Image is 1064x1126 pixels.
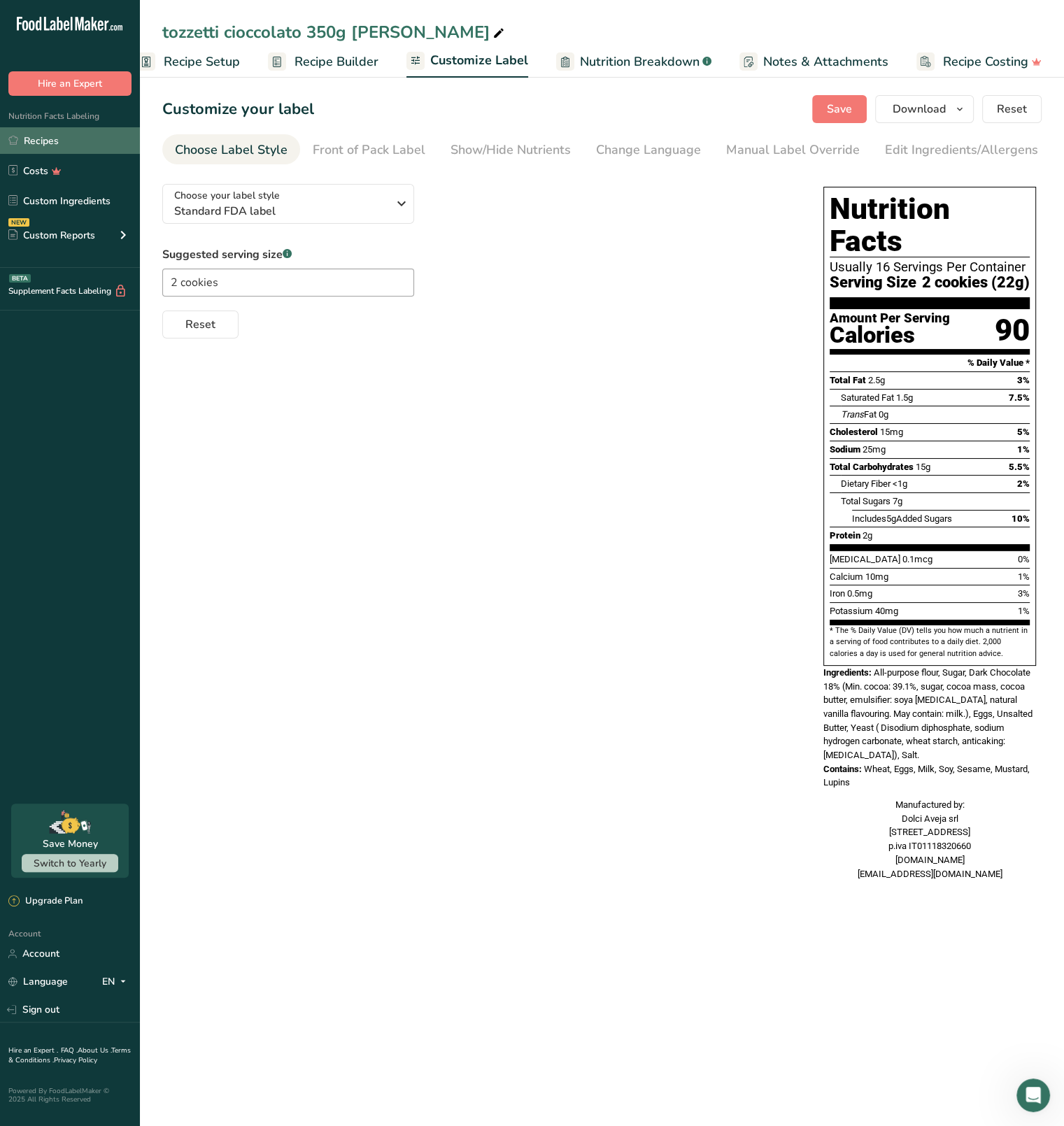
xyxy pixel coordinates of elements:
section: % Daily Value * [830,355,1030,371]
span: 2g [863,530,872,541]
span: Save [827,101,852,117]
span: 10% [1012,513,1030,524]
section: * The % Daily Value (DV) tells you how much a nutrient in a serving of food contributes to a dail... [830,625,1030,660]
span: 1.5g [896,392,913,403]
span: 10mg [865,571,888,582]
span: 2% [1017,478,1030,489]
span: 0.1mcg [902,554,932,564]
button: Reset [162,311,239,338]
button: Download [875,95,974,123]
a: Hire an Expert . [8,1046,58,1055]
span: Fat [841,409,877,420]
span: Standard FDA label [174,203,388,220]
span: 40mg [875,606,898,616]
div: Amount Per Serving [830,312,950,325]
span: Protein [830,530,860,541]
span: 5.5% [1009,462,1030,472]
div: BETA [9,274,31,283]
span: <1g [893,478,907,489]
span: 0.5mg [847,588,872,599]
span: Cholesterol [830,427,878,437]
span: 3% [1017,375,1030,385]
span: 5g [886,513,896,524]
h1: Customize your label [162,98,314,121]
span: Total Sugars [841,496,891,506]
span: 15mg [880,427,903,437]
span: Ingredients: [823,667,872,678]
span: Wheat, Eggs, Milk, Soy, Sesame, Mustard, Lupins [823,764,1030,788]
button: Save [812,95,867,123]
span: Serving Size [830,274,916,292]
span: Contains: [823,764,862,774]
button: Switch to Yearly [22,854,118,872]
span: Switch to Yearly [34,857,106,870]
span: [MEDICAL_DATA] [830,554,900,564]
label: Suggested serving size [162,246,414,263]
span: Calcium [830,571,863,582]
button: Choose your label style Standard FDA label [162,184,414,224]
span: Recipe Costing [943,52,1028,71]
i: Trans [841,409,864,420]
a: Privacy Policy [54,1055,97,1065]
div: Change Language [596,141,701,159]
button: Reset [982,95,1042,123]
span: 7g [893,496,902,506]
span: Recipe Setup [164,52,240,71]
span: Reset [185,316,215,333]
a: Customize Label [406,45,528,78]
span: Includes Added Sugars [852,513,952,524]
span: Recipe Builder [295,52,378,71]
span: Dietary Fiber [841,478,891,489]
div: EN [102,974,132,990]
span: 1% [1017,444,1030,455]
div: Manual Label Override [726,141,860,159]
span: 1% [1018,606,1030,616]
button: Hire an Expert [8,71,132,96]
div: 90 [995,312,1030,349]
span: Notes & Attachments [763,52,888,71]
span: Iron [830,588,845,599]
span: Download [893,101,946,117]
span: Total Fat [830,375,866,385]
span: 1% [1018,571,1030,582]
div: Usually 16 Servings Per Container [830,260,1030,274]
span: 25mg [863,444,886,455]
div: Manufactured by: Dolci Aveja srl [STREET_ADDRESS] p.iva IT01118320660 [DOMAIN_NAME] [EMAIL_ADDRES... [823,798,1036,881]
span: Saturated Fat [841,392,894,403]
div: Upgrade Plan [8,895,83,908]
div: Save Money [43,836,98,851]
span: 2.5g [868,375,885,385]
span: 0% [1018,554,1030,564]
span: 0g [879,409,888,420]
div: Show/Hide Nutrients [451,141,571,159]
span: Nutrition Breakdown [580,52,700,71]
iframe: Intercom live chat [1016,1078,1050,1112]
span: Total Carbohydrates [830,462,914,472]
a: Recipe Builder [268,46,378,78]
a: FAQ . [61,1046,78,1055]
div: Front of Pack Label [313,141,425,159]
a: Notes & Attachments [739,46,888,78]
span: Customize Label [430,51,528,70]
span: 2 cookies (22g) [922,274,1030,292]
span: Potassium [830,606,873,616]
span: All-purpose flour, Sugar, Dark Chocolate 18% (Min. cocoa: 39.1%, sugar, cocoa mass, cocoa butter,... [823,667,1033,760]
a: Language [8,969,68,994]
span: 5% [1017,427,1030,437]
a: About Us . [78,1046,111,1055]
a: Recipe Costing [916,46,1042,78]
div: Custom Reports [8,228,95,243]
div: Choose Label Style [175,141,288,159]
a: Terms & Conditions . [8,1046,131,1065]
span: 3% [1018,588,1030,599]
h1: Nutrition Facts [830,193,1030,257]
div: Edit Ingredients/Allergens List [885,141,1063,159]
div: tozzetti cioccolato 350g [PERSON_NAME] [162,20,507,45]
div: Calories [830,325,950,345]
a: Recipe Setup [137,46,240,78]
span: Choose your label style [174,188,280,203]
a: Nutrition Breakdown [556,46,711,78]
span: Reset [997,101,1027,117]
span: 7.5% [1009,392,1030,403]
div: NEW [8,218,29,227]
